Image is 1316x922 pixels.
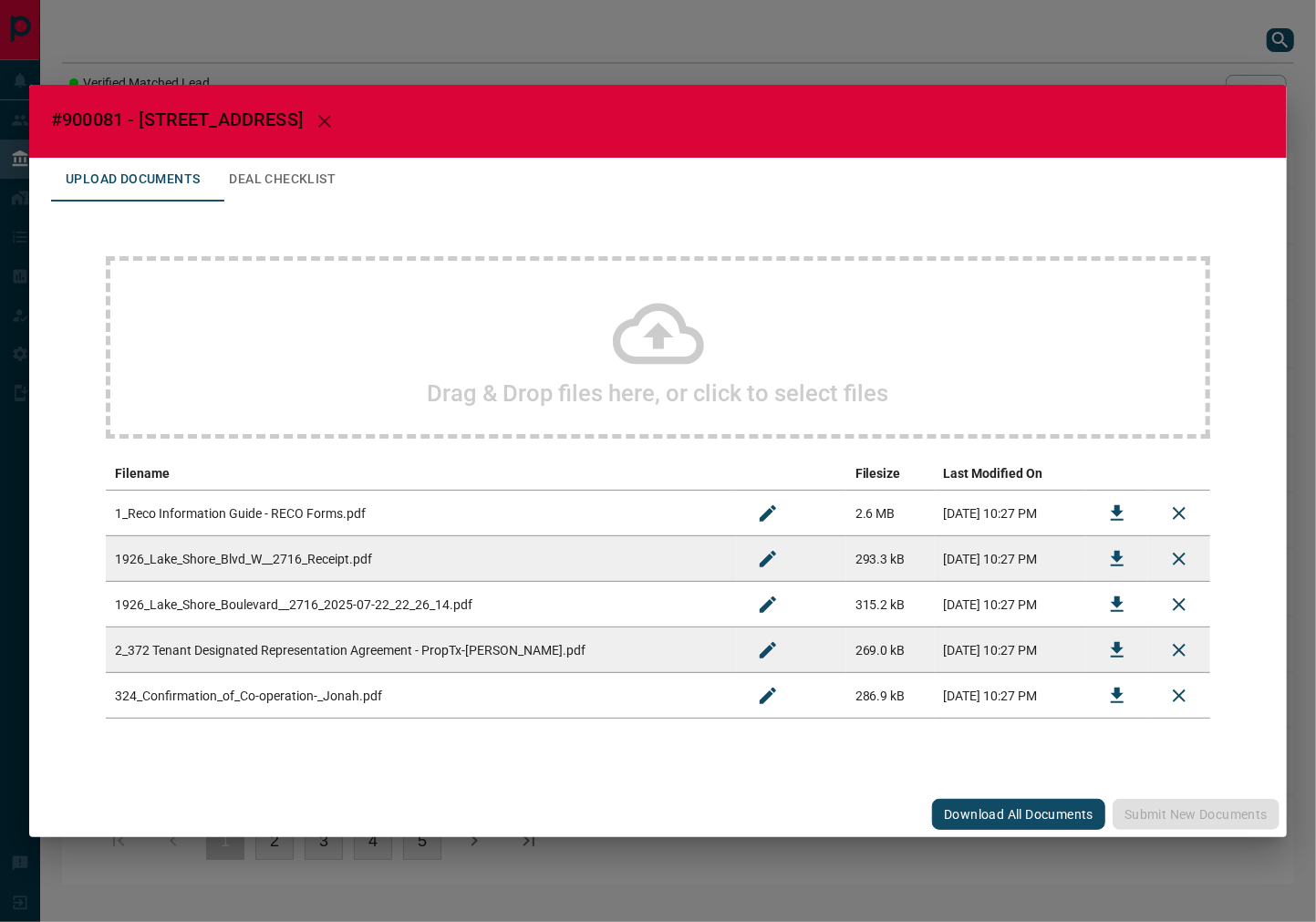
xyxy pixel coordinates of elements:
th: Filename [106,457,737,491]
span: #900081 - [STREET_ADDRESS] [51,109,303,130]
td: 1926_Lake_Shore_Blvd_W__2716_Receipt.pdf [106,536,737,582]
button: Remove File [1157,628,1201,672]
button: Download All Documents [932,799,1105,830]
td: [DATE] 10:27 PM [935,536,1087,582]
button: Rename [746,628,790,672]
th: delete file action column [1148,457,1210,491]
td: 324_Confirmation_of_Co-operation-_Jonah.pdf [106,673,737,719]
td: 2_372 Tenant Designated Representation Agreement - PropTx-[PERSON_NAME].pdf [106,627,737,673]
button: Download [1095,674,1139,718]
button: Download [1095,583,1139,627]
button: Download [1095,492,1139,535]
td: [DATE] 10:27 PM [935,627,1087,673]
td: 1926_Lake_Shore_Boulevard__2716_2025-07-22_22_26_14.pdf [106,582,737,627]
td: 1_Reco Information Guide - RECO Forms.pdf [106,491,737,536]
button: Remove File [1157,492,1201,535]
div: Drag & Drop files here, or click to select files [106,256,1210,439]
button: Remove File [1157,674,1201,718]
td: [DATE] 10:27 PM [935,673,1087,719]
button: Download [1095,537,1139,581]
th: Filesize [846,457,935,491]
td: 286.9 kB [846,673,935,719]
button: Upload Documents [51,158,214,202]
button: Remove File [1157,537,1201,581]
button: Rename [746,537,790,581]
td: 293.3 kB [846,536,935,582]
button: Rename [746,674,790,718]
button: Rename [746,583,790,627]
td: [DATE] 10:27 PM [935,491,1087,536]
button: Rename [746,492,790,535]
button: Download [1095,628,1139,672]
td: 315.2 kB [846,582,935,627]
button: Deal Checklist [214,158,350,202]
th: download action column [1086,457,1148,491]
td: 2.6 MB [846,491,935,536]
td: [DATE] 10:27 PM [935,582,1087,627]
th: edit column [737,457,846,491]
button: Remove File [1157,583,1201,627]
th: Last Modified On [935,457,1087,491]
h2: Drag & Drop files here, or click to select files [428,379,889,407]
td: 269.0 kB [846,627,935,673]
